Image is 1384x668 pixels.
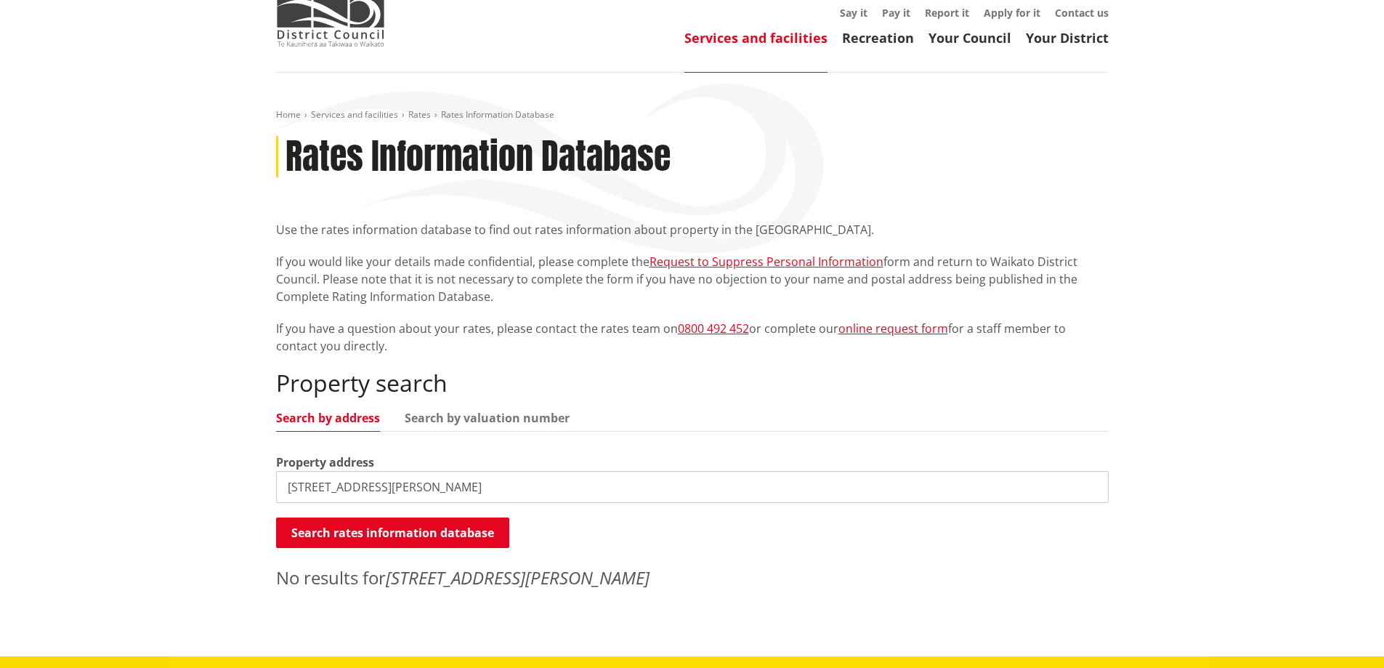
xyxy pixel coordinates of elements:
[882,6,910,20] a: Pay it
[276,320,1109,355] p: If you have a question about your rates, please contact the rates team on or complete our for a s...
[1317,607,1369,659] iframe: Messenger Launcher
[276,369,1109,397] h2: Property search
[276,221,1109,238] p: Use the rates information database to find out rates information about property in the [GEOGRAPHI...
[1026,29,1109,47] a: Your District
[276,108,301,121] a: Home
[311,108,398,121] a: Services and facilities
[276,412,380,424] a: Search by address
[678,321,749,337] a: 0800 492 452
[408,108,431,121] a: Rates
[386,566,649,589] em: [STREET_ADDRESS][PERSON_NAME]
[276,471,1109,503] input: e.g. Duke Street NGARUAWAHIA
[984,6,1040,20] a: Apply for it
[840,6,867,20] a: Say it
[276,518,509,548] button: Search rates information database
[928,29,1011,47] a: Your Council
[925,6,969,20] a: Report it
[276,109,1109,121] nav: breadcrumb
[649,254,883,270] a: Request to Suppress Personal Information
[684,29,827,47] a: Services and facilities
[842,29,914,47] a: Recreation
[838,321,948,337] a: online request form
[276,253,1109,305] p: If you would like your details made confidential, please complete the form and return to Waikato ...
[276,454,374,471] label: Property address
[286,136,671,178] h1: Rates Information Database
[1055,6,1109,20] a: Contact us
[276,565,1109,591] p: No results for
[405,412,570,424] a: Search by valuation number
[441,108,554,121] span: Rates Information Database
